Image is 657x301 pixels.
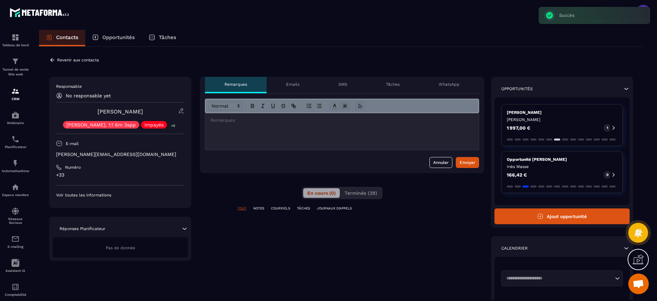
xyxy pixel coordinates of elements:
[11,57,20,65] img: formation
[507,110,617,115] p: [PERSON_NAME]
[460,159,475,166] div: Envoyer
[2,121,29,125] p: Webinaire
[2,254,29,278] a: Assistant IA
[2,67,29,77] p: Tunnel de vente Site web
[303,188,340,198] button: En cours (0)
[386,82,400,87] p: Tâches
[628,274,649,294] div: Ouvrir le chat
[501,245,528,251] p: Calendrier
[169,122,178,129] p: +5
[56,84,184,89] p: Responsable
[11,183,20,191] img: automations
[11,111,20,119] img: automations
[2,28,29,52] a: formationformationTableau de bord
[271,206,290,211] p: COURRIELS
[2,169,29,173] p: Automatisations
[56,34,78,40] p: Contacts
[504,275,613,282] input: Search for option
[507,125,530,130] p: 1 997,00 €
[65,165,81,170] p: Numéro
[340,188,381,198] button: Terminés (29)
[56,192,184,198] p: Voir toutes les informations
[345,190,377,196] span: Terminés (29)
[159,34,176,40] p: Tâches
[237,206,246,211] p: TOUT
[2,217,29,225] p: Réseaux Sociaux
[57,58,99,62] p: Revenir aux contacts
[11,33,20,41] img: formation
[2,230,29,254] a: emailemailE-mailing
[494,208,630,224] button: Ajout opportunité
[501,86,533,92] p: Opportunités
[2,293,29,297] p: Comptabilité
[60,226,105,231] p: Réponses Planificateur
[439,82,460,87] p: WhatsApp
[10,6,71,19] img: logo
[606,172,608,177] p: 0
[2,202,29,230] a: social-networksocial-networkRéseaux Sociaux
[98,108,143,115] a: [PERSON_NAME]
[11,283,20,291] img: accountant
[307,190,336,196] span: En cours (0)
[39,30,85,46] a: Contacts
[429,157,452,168] button: Annuler
[142,30,183,46] a: Tâches
[11,159,20,167] img: automations
[286,82,299,87] p: Emails
[56,172,184,178] p: +33
[66,122,136,127] p: [PERSON_NAME]. 1:1 6m 3app
[297,206,310,211] p: TÂCHES
[11,207,20,215] img: social-network
[224,82,247,87] p: Remarques
[507,117,617,122] p: [PERSON_NAME]
[2,106,29,130] a: automationsautomationsWebinaire
[2,245,29,249] p: E-mailing
[102,34,135,40] p: Opportunités
[2,97,29,101] p: CRM
[11,87,20,95] img: formation
[66,93,111,98] p: No responsable yet
[85,30,142,46] a: Opportunités
[2,52,29,82] a: formationformationTunnel de vente Site web
[2,269,29,273] p: Assistant IA
[2,82,29,106] a: formationformationCRM
[507,164,617,169] p: Inès Masse
[2,145,29,149] p: Planificateur
[11,235,20,243] img: email
[507,172,527,177] p: 166,42 €
[507,157,617,162] p: Opportunité [PERSON_NAME]
[501,270,623,286] div: Search for option
[317,206,352,211] p: JOURNAUX D'APPELS
[144,122,164,127] p: Impayés
[2,154,29,178] a: automationsautomationsAutomatisations
[2,193,29,197] p: Espace membre
[607,125,608,130] p: 1
[11,135,20,143] img: scheduler
[338,82,347,87] p: SMS
[106,245,135,250] span: Pas de donnée
[456,157,479,168] button: Envoyer
[2,178,29,202] a: automationsautomationsEspace membre
[56,151,184,158] p: [PERSON_NAME][EMAIL_ADDRESS][DOMAIN_NAME]
[253,206,264,211] p: NOTES
[2,130,29,154] a: schedulerschedulerPlanificateur
[2,43,29,47] p: Tableau de bord
[66,141,79,146] p: E-mail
